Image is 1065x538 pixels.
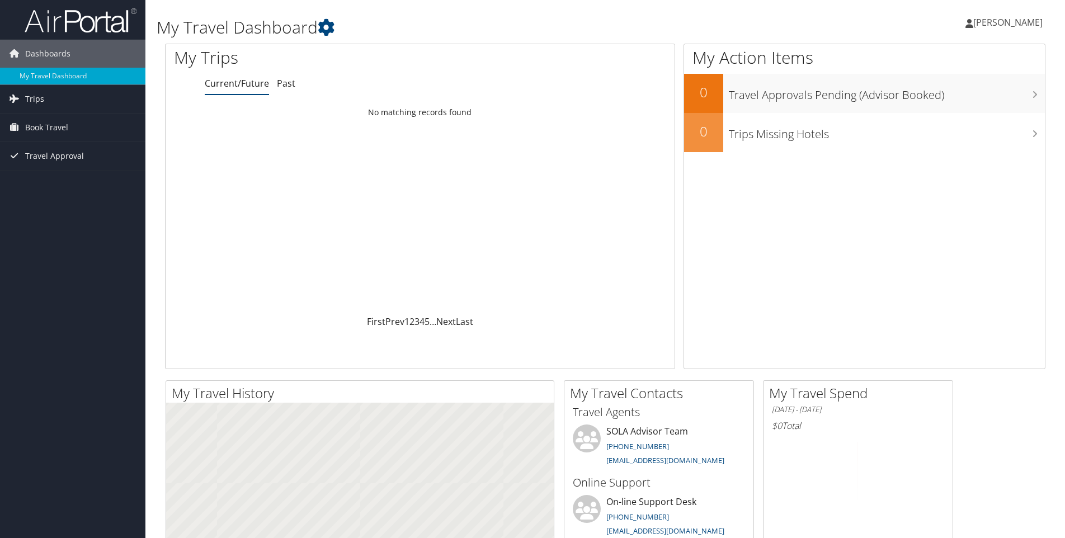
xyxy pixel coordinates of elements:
a: Last [456,315,473,328]
a: Current/Future [205,77,269,89]
span: … [430,315,436,328]
span: Trips [25,85,44,113]
span: Travel Approval [25,142,84,170]
h6: Total [772,419,944,432]
h2: My Travel History [172,384,554,403]
a: 3 [414,315,420,328]
h3: Online Support [573,475,745,490]
span: [PERSON_NAME] [973,16,1043,29]
a: 5 [425,315,430,328]
td: No matching records found [166,102,675,122]
a: 2 [409,315,414,328]
h3: Travel Agents [573,404,745,420]
a: Next [436,315,456,328]
a: [EMAIL_ADDRESS][DOMAIN_NAME] [606,455,724,465]
a: Prev [385,315,404,328]
h2: 0 [684,122,723,141]
h1: My Trips [174,46,454,69]
span: Book Travel [25,114,68,141]
a: [PERSON_NAME] [965,6,1054,39]
a: [EMAIL_ADDRESS][DOMAIN_NAME] [606,526,724,536]
h6: [DATE] - [DATE] [772,404,944,415]
h3: Trips Missing Hotels [729,121,1045,142]
h2: 0 [684,83,723,102]
a: [PHONE_NUMBER] [606,441,669,451]
span: $0 [772,419,782,432]
h2: My Travel Contacts [570,384,753,403]
h1: My Action Items [684,46,1045,69]
img: airportal-logo.png [25,7,136,34]
a: 1 [404,315,409,328]
h2: My Travel Spend [769,384,953,403]
a: Past [277,77,295,89]
h1: My Travel Dashboard [157,16,755,39]
a: 4 [420,315,425,328]
h3: Travel Approvals Pending (Advisor Booked) [729,82,1045,103]
a: 0Travel Approvals Pending (Advisor Booked) [684,74,1045,113]
a: [PHONE_NUMBER] [606,512,669,522]
span: Dashboards [25,40,70,68]
a: First [367,315,385,328]
li: SOLA Advisor Team [567,424,751,470]
a: 0Trips Missing Hotels [684,113,1045,152]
